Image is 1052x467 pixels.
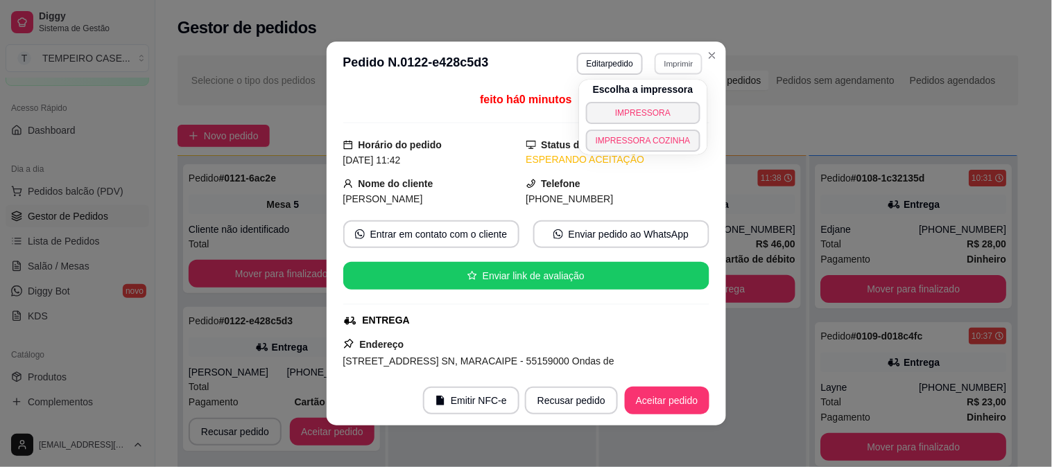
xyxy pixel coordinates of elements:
[586,130,700,152] button: IMPRESSORA COZINHA
[533,220,709,248] button: whats-appEnviar pedido ao WhatsApp
[701,44,723,67] button: Close
[343,179,353,188] span: user
[360,339,404,350] strong: Endereço
[586,102,700,124] button: IMPRESSORA
[593,82,693,96] h4: Escolha a impressora
[343,193,423,204] span: [PERSON_NAME]
[526,193,614,204] span: [PHONE_NUMBER]
[526,179,536,188] span: phone
[343,220,519,248] button: whats-appEntrar em contato com o cliente
[526,140,536,150] span: desktop
[343,53,489,75] h3: Pedido N. 0122-e428c5d3
[525,387,618,414] button: Recusar pedido
[423,387,519,414] button: fileEmitir NFC-e
[625,387,709,414] button: Aceitar pedido
[542,139,621,150] strong: Status do pedido
[655,53,702,74] button: Imprimir
[467,271,477,281] span: star
[343,140,353,150] span: calendar
[526,152,709,167] div: ESPERANDO ACEITAÇÃO
[343,355,614,383] span: [STREET_ADDRESS] SN, MARACAIPE - 55159000 Ondas de [GEOGRAPHIC_DATA]
[343,155,401,166] span: [DATE] 11:42
[553,229,563,239] span: whats-app
[359,178,433,189] strong: Nome do cliente
[343,338,354,349] span: pushpin
[436,396,445,405] span: file
[355,229,365,239] span: whats-app
[480,94,571,105] span: feito há 0 minutos
[542,178,581,189] strong: Telefone
[343,262,709,290] button: starEnviar link de avaliação
[363,313,410,328] div: ENTREGA
[359,139,442,150] strong: Horário do pedido
[577,53,643,75] button: Editarpedido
